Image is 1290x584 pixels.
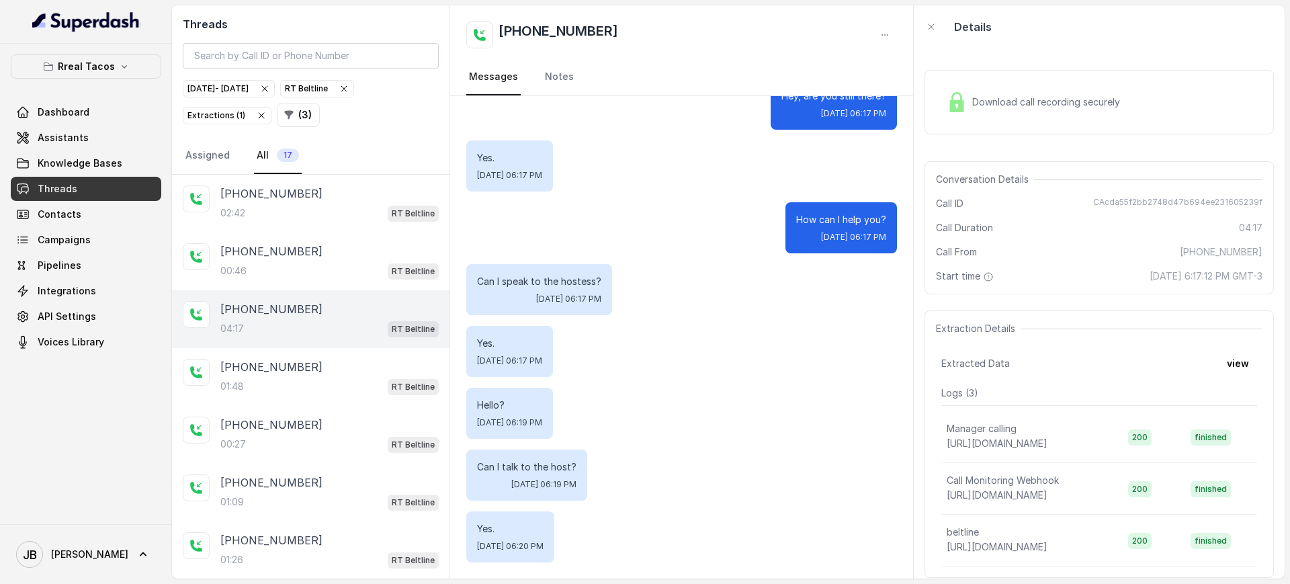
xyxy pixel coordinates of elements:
[466,59,897,95] nav: Tabs
[477,170,542,181] span: [DATE] 06:17 PM
[220,437,246,451] p: 00:27
[477,356,542,366] span: [DATE] 06:17 PM
[220,206,245,220] p: 02:42
[38,182,77,196] span: Threads
[11,330,161,354] a: Voices Library
[280,80,354,97] button: RT Beltline
[781,89,886,103] p: Hey, are you still there?
[11,304,161,329] a: API Settings
[947,489,1047,501] span: [URL][DOMAIN_NAME]
[220,264,247,278] p: 00:46
[972,95,1125,109] span: Download call recording securely
[392,207,435,220] p: RT Beltline
[38,233,91,247] span: Campaigns
[936,269,996,283] span: Start time
[11,228,161,252] a: Campaigns
[11,279,161,303] a: Integrations
[477,399,542,412] p: Hello?
[947,541,1047,552] span: [URL][DOMAIN_NAME]
[941,357,1010,370] span: Extracted Data
[1191,429,1231,446] span: finished
[954,19,992,35] p: Details
[11,253,161,278] a: Pipelines
[11,100,161,124] a: Dashboard
[477,541,544,552] span: [DATE] 06:20 PM
[220,243,322,259] p: [PHONE_NUMBER]
[183,138,439,174] nav: Tabs
[796,213,886,226] p: How can I help you?
[183,80,275,97] button: [DATE]- [DATE]
[277,149,299,162] span: 17
[1191,481,1231,497] span: finished
[936,322,1021,335] span: Extraction Details
[58,58,115,75] p: Rreal Tacos
[947,526,979,539] p: beltline
[392,380,435,394] p: RT Beltline
[542,59,576,95] a: Notes
[392,265,435,278] p: RT Beltline
[220,380,244,393] p: 01:48
[1128,533,1152,549] span: 200
[220,553,243,567] p: 01:26
[947,92,967,112] img: Lock Icon
[277,103,320,127] button: (3)
[38,208,81,221] span: Contacts
[936,245,977,259] span: Call From
[477,460,576,474] p: Can I talk to the host?
[38,335,104,349] span: Voices Library
[51,548,128,561] span: [PERSON_NAME]
[947,437,1047,449] span: [URL][DOMAIN_NAME]
[11,536,161,573] a: [PERSON_NAME]
[392,438,435,452] p: RT Beltline
[38,284,96,298] span: Integrations
[11,151,161,175] a: Knowledge Bases
[32,11,140,32] img: light.svg
[38,131,89,144] span: Assistants
[1191,533,1231,549] span: finished
[947,422,1017,435] p: Manager calling
[941,386,1257,400] p: Logs ( 3 )
[183,138,232,174] a: Assigned
[392,323,435,336] p: RT Beltline
[254,138,302,174] a: All17
[1150,269,1262,283] span: [DATE] 6:17:12 PM GMT-3
[499,22,618,48] h2: [PHONE_NUMBER]
[392,496,435,509] p: RT Beltline
[936,197,963,210] span: Call ID
[477,337,542,350] p: Yes.
[1128,429,1152,446] span: 200
[511,479,576,490] span: [DATE] 06:19 PM
[220,185,322,202] p: [PHONE_NUMBER]
[536,294,601,304] span: [DATE] 06:17 PM
[183,107,271,124] button: Extractions (1)
[220,359,322,375] p: [PHONE_NUMBER]
[1219,351,1257,376] button: view
[477,275,601,288] p: Can I speak to the hostess?
[183,16,439,32] h2: Threads
[821,108,886,119] span: [DATE] 06:17 PM
[936,221,993,235] span: Call Duration
[11,126,161,150] a: Assistants
[38,310,96,323] span: API Settings
[220,322,244,335] p: 04:17
[477,151,542,165] p: Yes.
[936,173,1034,186] span: Conversation Details
[38,106,89,119] span: Dashboard
[11,54,161,79] button: Rreal Tacos
[1093,197,1262,210] span: CAcda55f2bb2748d47b694ee231605239f
[187,109,267,122] div: Extractions ( 1 )
[220,301,322,317] p: [PHONE_NUMBER]
[183,43,439,69] input: Search by Call ID or Phone Number
[187,82,270,95] div: [DATE] - [DATE]
[220,532,322,548] p: [PHONE_NUMBER]
[1239,221,1262,235] span: 04:17
[821,232,886,243] span: [DATE] 06:17 PM
[38,157,122,170] span: Knowledge Bases
[392,554,435,567] p: RT Beltline
[11,202,161,226] a: Contacts
[1128,481,1152,497] span: 200
[466,59,521,95] a: Messages
[285,82,349,95] div: RT Beltline
[220,417,322,433] p: [PHONE_NUMBER]
[38,259,81,272] span: Pipelines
